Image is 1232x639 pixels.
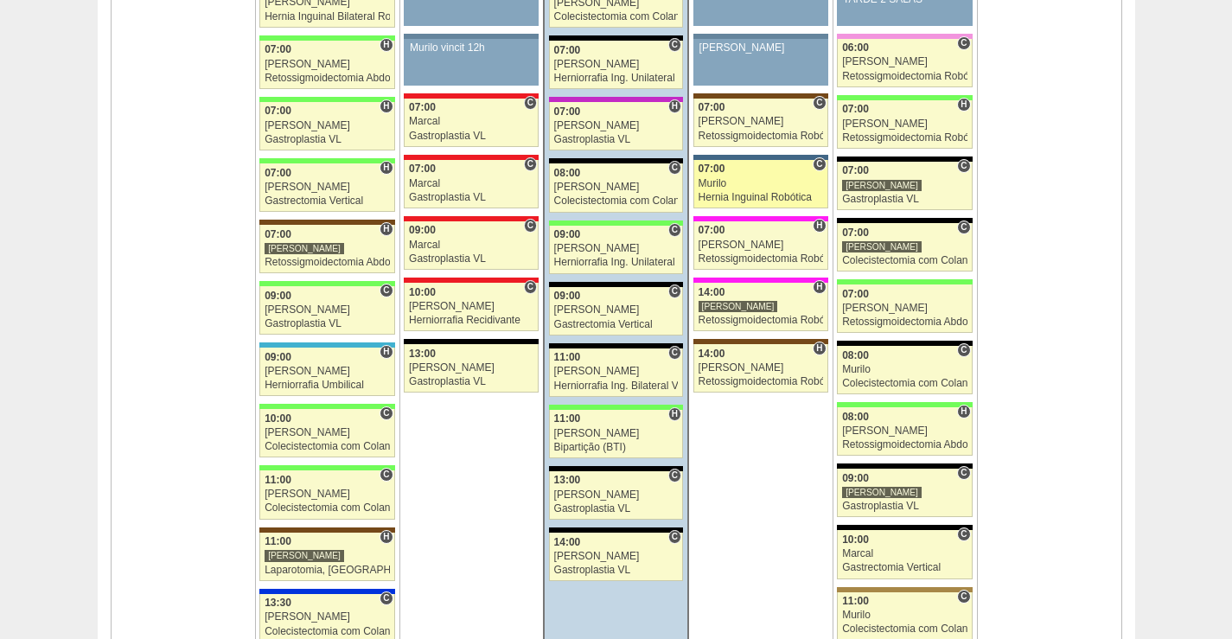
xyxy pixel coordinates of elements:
[842,316,967,328] div: Retossigmoidectomia Abdominal VL
[409,348,436,360] span: 13:00
[409,286,436,298] span: 10:00
[265,611,390,623] div: [PERSON_NAME]
[554,182,679,193] div: [PERSON_NAME]
[265,380,390,391] div: Herniorrafia Umbilical
[837,402,972,407] div: Key: Brasil
[837,341,972,346] div: Key: Blanc
[265,304,390,316] div: [PERSON_NAME]
[842,56,967,67] div: [PERSON_NAME]
[842,255,967,266] div: Colecistectomia com Colangiografia VL
[699,315,823,326] div: Retossigmoidectomia Robótica
[265,167,291,179] span: 07:00
[265,427,390,438] div: [PERSON_NAME]
[380,161,393,175] span: Hospital
[554,304,679,316] div: [PERSON_NAME]
[842,179,922,192] div: [PERSON_NAME]
[554,412,581,425] span: 11:00
[837,525,972,530] div: Key: Blanc
[549,410,683,458] a: H 11:00 [PERSON_NAME] Bipartição (BTI)
[842,303,967,314] div: [PERSON_NAME]
[693,221,828,270] a: H 07:00 [PERSON_NAME] Retossigmoidectomia Robótica
[554,489,679,501] div: [PERSON_NAME]
[265,257,390,268] div: Retossigmoidectomia Abdominal VL
[842,486,922,499] div: [PERSON_NAME]
[842,240,922,253] div: [PERSON_NAME]
[957,466,970,480] span: Consultório
[699,42,822,54] div: [PERSON_NAME]
[549,405,683,410] div: Key: Brasil
[265,549,344,562] div: [PERSON_NAME]
[549,220,683,226] div: Key: Brasil
[693,99,828,147] a: C 07:00 [PERSON_NAME] Retossigmoidectomia Robótica
[554,536,581,548] span: 14:00
[404,39,539,86] a: Murilo vincit 12h
[693,160,828,208] a: C 07:00 Murilo Hernia Inguinal Robótica
[524,96,537,110] span: Consultório
[957,36,970,50] span: Consultório
[668,223,681,237] span: Consultório
[813,342,826,355] span: Hospital
[554,243,679,254] div: [PERSON_NAME]
[842,548,967,559] div: Marcal
[842,623,967,635] div: Colecistectomia com Colangiografia VL
[380,591,393,605] span: Consultório
[699,240,823,251] div: [PERSON_NAME]
[837,218,972,223] div: Key: Blanc
[259,281,394,286] div: Key: Brasil
[699,163,725,175] span: 07:00
[842,562,967,573] div: Gastrectomia Vertical
[554,120,679,131] div: [PERSON_NAME]
[404,160,539,208] a: C 07:00 Marcal Gastroplastia VL
[699,178,823,189] div: Murilo
[259,527,394,533] div: Key: Santa Joana
[842,164,869,176] span: 07:00
[842,118,967,130] div: [PERSON_NAME]
[404,344,539,393] a: 13:00 [PERSON_NAME] Gastroplastia VL
[554,228,581,240] span: 09:00
[409,131,533,142] div: Gastroplastia VL
[259,41,394,89] a: H 07:00 [PERSON_NAME] Retossigmoidectomia Abdominal VL
[380,38,393,52] span: Hospital
[380,222,393,236] span: Hospital
[549,348,683,397] a: C 11:00 [PERSON_NAME] Herniorrafia Ing. Bilateral VL
[554,474,581,486] span: 13:00
[957,343,970,357] span: Consultório
[813,219,826,233] span: Hospital
[265,11,390,22] div: Hernia Inguinal Bilateral Robótica
[549,41,683,89] a: C 07:00 [PERSON_NAME] Herniorrafia Ing. Unilateral VL
[265,195,390,207] div: Gastrectomia Vertical
[842,42,869,54] span: 06:00
[668,469,681,482] span: Consultório
[699,300,778,313] div: [PERSON_NAME]
[693,339,828,344] div: Key: Santa Joana
[842,425,967,437] div: [PERSON_NAME]
[842,227,869,239] span: 07:00
[259,163,394,212] a: H 07:00 [PERSON_NAME] Gastrectomia Vertical
[668,38,681,52] span: Consultório
[549,282,683,287] div: Key: Blanc
[554,167,581,179] span: 08:00
[259,286,394,335] a: C 09:00 [PERSON_NAME] Gastroplastia VL
[410,42,533,54] div: Murilo vincit 12h
[668,407,681,421] span: Hospital
[554,366,679,377] div: [PERSON_NAME]
[265,489,390,500] div: [PERSON_NAME]
[699,192,823,203] div: Hernia Inguinal Robótica
[813,157,826,171] span: Consultório
[837,587,972,592] div: Key: Oswaldo Cruz Paulista
[524,219,537,233] span: Consultório
[837,469,972,517] a: C 09:00 [PERSON_NAME] Gastroplastia VL
[549,287,683,335] a: C 09:00 [PERSON_NAME] Gastrectomia Vertical
[259,348,394,396] a: H 09:00 [PERSON_NAME] Herniorrafia Umbilical
[554,195,679,207] div: Colecistectomia com Colangiografia VL
[409,240,533,251] div: Marcal
[668,346,681,360] span: Consultório
[842,103,869,115] span: 07:00
[957,590,970,604] span: Consultório
[957,405,970,419] span: Hospital
[404,216,539,221] div: Key: Assunção
[554,257,679,268] div: Herniorrafia Ing. Unilateral VL
[842,378,967,389] div: Colecistectomia com Colangiografia VL
[265,412,291,425] span: 10:00
[409,116,533,127] div: Marcal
